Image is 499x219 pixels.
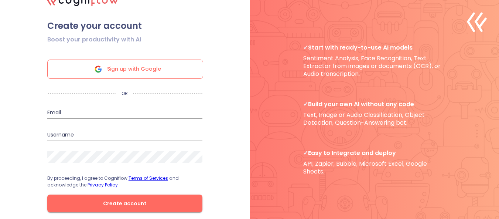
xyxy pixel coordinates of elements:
[303,149,446,176] p: API, Zapier, Bubble, Microsoft Excel, Google Sheets.
[88,182,118,188] a: Privacy Policy
[116,91,133,97] p: OR
[47,175,202,188] p: By proceeding, I agree to Cogniflow and acknowledge the
[303,44,446,51] span: Start with ready-to-use AI models
[107,60,161,78] span: Sign up with Google
[59,199,191,208] span: Create account
[47,195,202,212] button: Create account
[303,43,308,52] b: ✓
[47,35,141,44] span: Boost your productivity with AI
[303,44,446,78] p: Sentiment Analysis, Face Recognition, Text Extractor from images or documents (OCR), or Audio tra...
[47,20,202,31] span: Create your account
[129,175,168,181] a: Terms of Services
[303,149,446,157] span: Easy to Integrate and deploy
[303,100,308,108] b: ✓
[303,100,446,127] p: Text, Image or Audio Classification, Object Detection, Question-Answering bot.
[47,60,203,79] div: Sign up with Google
[303,100,446,108] span: Build your own AI without any code
[303,149,308,157] b: ✓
